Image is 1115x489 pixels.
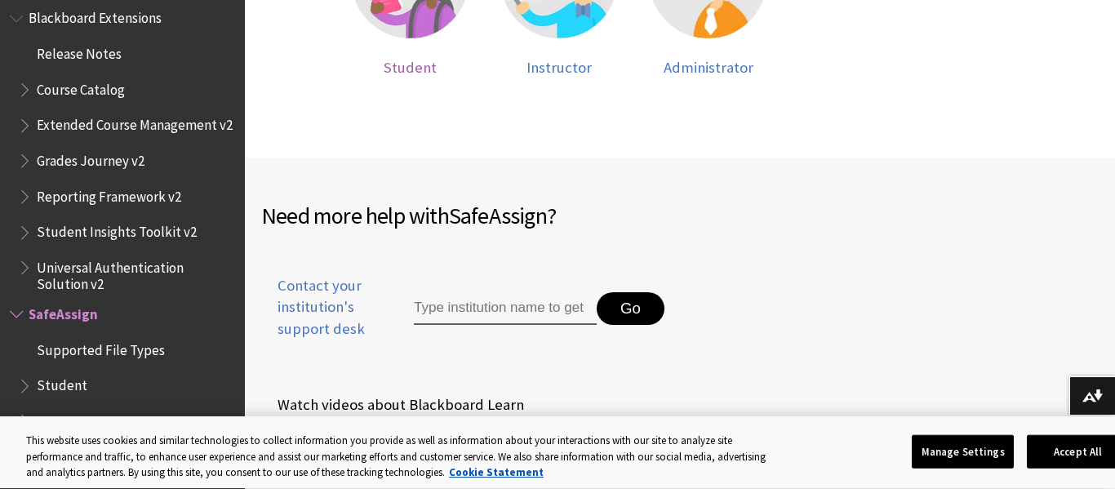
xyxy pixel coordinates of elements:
span: Instructor [37,407,97,429]
span: Contact your institution's support desk [261,275,376,340]
nav: Book outline for Blackboard Extensions [10,5,235,293]
nav: Book outline for Blackboard SafeAssign [10,300,235,470]
span: Blackboard Extensions [29,5,162,27]
span: SafeAssign [29,300,98,322]
span: Universal Authentication Solution v2 [37,254,233,292]
span: Supported File Types [37,336,165,358]
div: This website uses cookies and similar technologies to collect information you provide as well as ... [26,433,780,481]
h2: Need more help with ? [261,198,680,233]
a: Contact your institution's support desk [261,275,376,359]
span: Student [384,58,437,77]
a: Watch videos about Blackboard Learn [261,393,524,417]
span: Reporting Framework v2 [37,183,181,205]
a: More information about your privacy, opens in a new tab [449,465,544,479]
span: Release Notes [37,40,122,62]
input: Type institution name to get support [414,292,597,325]
span: SafeAssign [449,201,547,230]
span: Student [37,372,87,394]
span: Student Insights Toolkit v2 [37,219,197,241]
span: Extended Course Management v2 [37,112,233,134]
span: Administrator [664,58,753,77]
button: Go [597,292,664,325]
span: Course Catalog [37,76,125,98]
button: Manage Settings [912,434,1014,469]
span: Instructor [526,58,592,77]
span: Grades Journey v2 [37,147,144,169]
